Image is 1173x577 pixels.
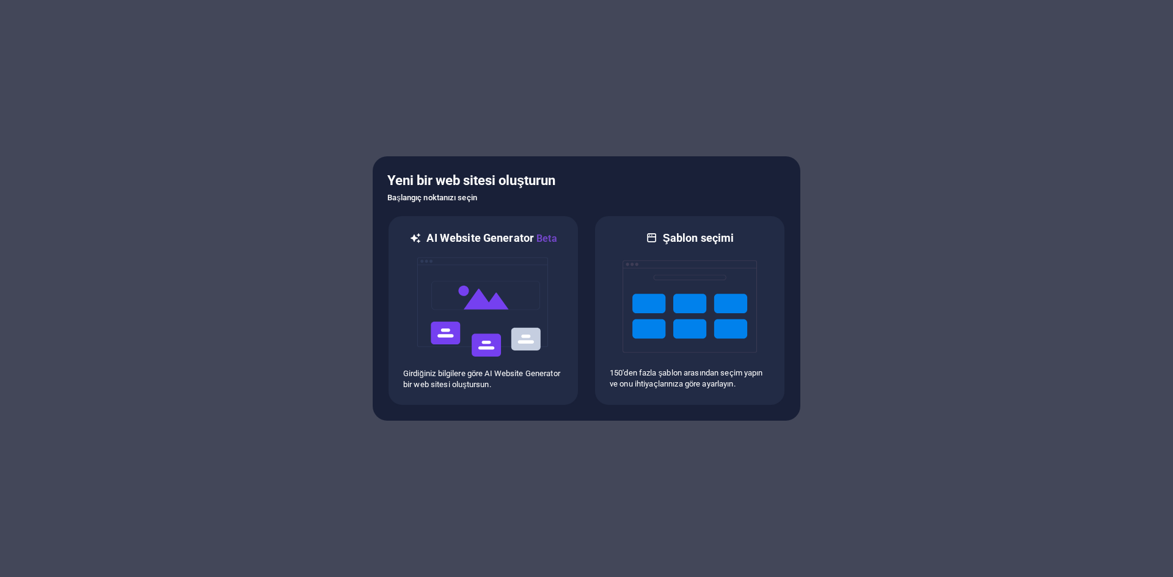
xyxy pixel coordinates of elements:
[534,233,557,244] span: Beta
[387,191,786,205] h6: Başlangıç noktanızı seçin
[403,368,563,390] p: Girdiğiniz bilgilere göre AI Website Generator bir web sitesi oluştursun.
[610,368,770,390] p: 150'den fazla şablon arasından seçim yapın ve onu ihtiyaçlarınıza göre ayarlayın.
[663,231,734,245] h6: Şablon seçimi
[416,246,550,368] img: ai
[387,171,786,191] h5: Yeni bir web sitesi oluşturun
[594,215,786,406] div: Şablon seçimi150'den fazla şablon arasından seçim yapın ve onu ihtiyaçlarınıza göre ayarlayın.
[387,215,579,406] div: AI Website GeneratorBetaaiGirdiğiniz bilgilere göre AI Website Generator bir web sitesi oluştursun.
[426,231,557,246] h6: AI Website Generator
